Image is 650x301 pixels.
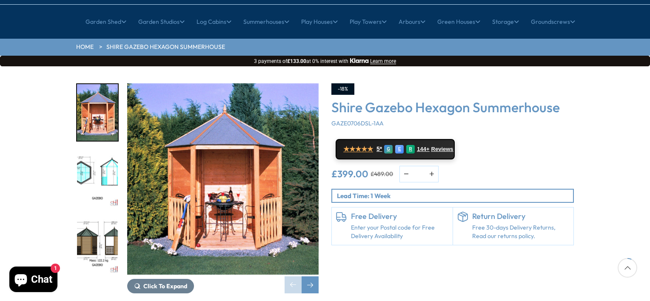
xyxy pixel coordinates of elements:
[343,145,373,153] span: ★★★★★
[197,11,231,32] a: Log Cabins
[417,146,429,153] span: 144+
[86,11,126,32] a: Garden Shed
[76,216,119,275] div: 3 / 8
[76,43,94,51] a: HOME
[243,11,289,32] a: Summerhouses
[138,11,185,32] a: Garden Studios
[127,83,319,275] img: Shire Gazebo Hexagon Summerhouse - Best Shed
[384,145,393,153] div: G
[431,146,453,153] span: Reviews
[472,224,570,240] p: Free 30-days Delivery Returns, Read our returns policy.
[143,282,187,290] span: Click To Expand
[351,212,448,221] h6: Free Delivery
[77,84,118,141] img: ShireGazebo_35df365f-5782-4d2a-b394-40fe0f8deb3c_200x200.jpg
[331,119,384,127] span: GAZE0706DSL-1AA
[7,267,60,294] inbox-online-store-chat: Shopify online store chat
[531,11,575,32] a: Groundscrews
[76,83,119,142] div: 1 / 8
[301,11,338,32] a: Play Houses
[350,11,387,32] a: Play Towers
[351,224,448,240] a: Enter your Postal code for Free Delivery Availability
[77,217,118,274] img: A5656Gazebo2020mmft_a9fa3a3a-7935-4de7-84ee-ade4ab379727_200x200.jpg
[331,169,368,179] ins: £399.00
[76,150,119,208] div: 2 / 8
[331,83,354,95] div: -18%
[337,191,573,200] p: Lead Time: 1 Week
[472,212,570,221] h6: Return Delivery
[336,139,455,159] a: ★★★★★ 5* G E R 144+ Reviews
[127,279,194,293] button: Click To Expand
[331,99,574,115] h3: Shire Gazebo Hexagon Summerhouse
[399,11,425,32] a: Arbours
[77,151,118,207] img: A5656Gazebo2020internalmm_c8bbf1ce-2d67-4fa3-b2a0-1e2f5fc652c1_200x200.jpg
[106,43,225,51] a: Shire Gazebo Hexagon Summerhouse
[371,171,393,177] del: £489.00
[437,11,480,32] a: Green Houses
[127,83,319,293] div: 1 / 8
[395,145,404,153] div: E
[492,11,519,32] a: Storage
[406,145,415,153] div: R
[302,276,319,293] div: Next slide
[285,276,302,293] div: Previous slide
